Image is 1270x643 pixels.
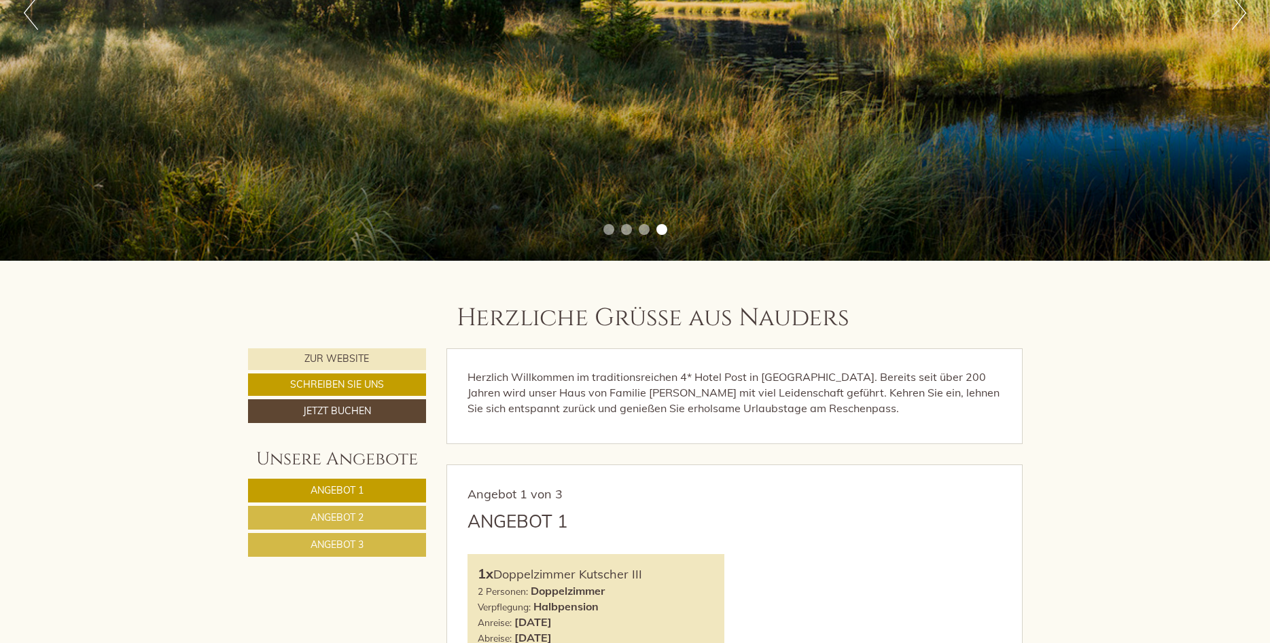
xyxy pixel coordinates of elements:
p: Herzlich Willkommen im traditionsreichen 4* Hotel Post in [GEOGRAPHIC_DATA]. Bereits seit über 20... [468,369,1002,416]
span: Angebot 1 von 3 [468,486,563,502]
span: Angebot 3 [311,538,364,551]
b: 1x [478,565,493,582]
div: Angebot 1 [468,509,568,534]
b: [DATE] [514,615,552,629]
span: Angebot 1 [311,484,364,496]
a: Jetzt buchen [248,399,427,423]
a: Zur Website [248,348,427,370]
b: Doppelzimmer [531,584,605,598]
a: Schreiben Sie uns [248,373,427,396]
small: Anreise: [478,617,512,628]
div: Doppelzimmer Kutscher III [478,564,714,584]
small: Verpflegung: [478,601,531,612]
div: Unsere Angebote [248,447,427,472]
h1: Herzliche Grüße aus Nauders [457,305,849,332]
span: Angebot 2 [311,511,364,523]
b: Halbpension [533,600,599,613]
small: 2 Personen: [478,585,528,597]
